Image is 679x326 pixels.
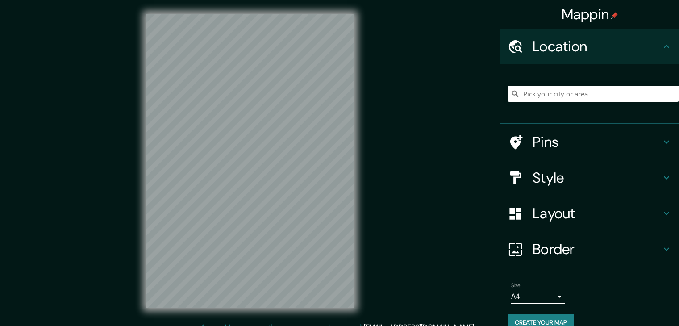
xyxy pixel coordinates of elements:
h4: Style [533,169,661,187]
h4: Layout [533,205,661,222]
h4: Location [533,38,661,55]
label: Size [511,282,521,289]
div: Layout [500,196,679,231]
div: Style [500,160,679,196]
div: A4 [511,289,565,304]
input: Pick your city or area [508,86,679,102]
h4: Pins [533,133,661,151]
img: pin-icon.png [611,12,618,19]
div: Border [500,231,679,267]
canvas: Map [146,14,354,308]
h4: Mappin [562,5,618,23]
h4: Border [533,240,661,258]
div: Location [500,29,679,64]
div: Pins [500,124,679,160]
